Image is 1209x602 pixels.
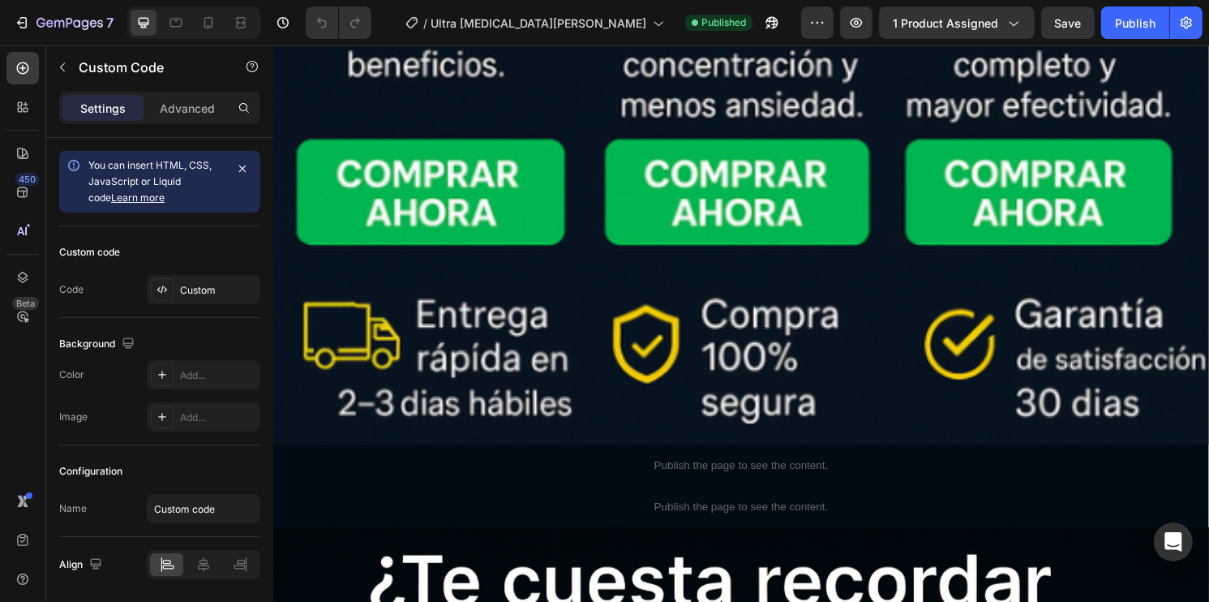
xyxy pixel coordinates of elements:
[1101,6,1169,39] button: Publish
[6,6,121,39] button: 7
[59,554,105,576] div: Align
[423,15,427,32] span: /
[88,159,212,204] span: You can insert HTML, CSS, JavaScript or Liquid code
[15,173,39,186] div: 450
[893,15,998,32] span: 1 product assigned
[111,191,165,204] a: Learn more
[1115,15,1155,32] div: Publish
[180,283,256,298] div: Custom
[59,501,87,516] div: Name
[106,13,114,32] p: 7
[431,15,646,32] span: Ultra [MEDICAL_DATA][PERSON_NAME]
[879,6,1035,39] button: 1 product assigned
[12,297,39,310] div: Beta
[59,333,138,355] div: Background
[306,6,371,39] div: Undo/Redo
[59,282,84,297] div: Code
[1041,6,1095,39] button: Save
[701,15,746,30] span: Published
[59,368,84,382] div: Color
[273,45,1209,602] iframe: Design area
[1055,16,1082,30] span: Save
[80,100,126,117] p: Settings
[180,411,256,425] div: Add...
[79,58,217,77] p: Custom Code
[180,368,256,383] div: Add...
[59,410,88,424] div: Image
[59,464,122,479] div: Configuration
[160,100,215,117] p: Advanced
[59,245,120,260] div: Custom code
[1154,522,1193,561] div: Open Intercom Messenger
